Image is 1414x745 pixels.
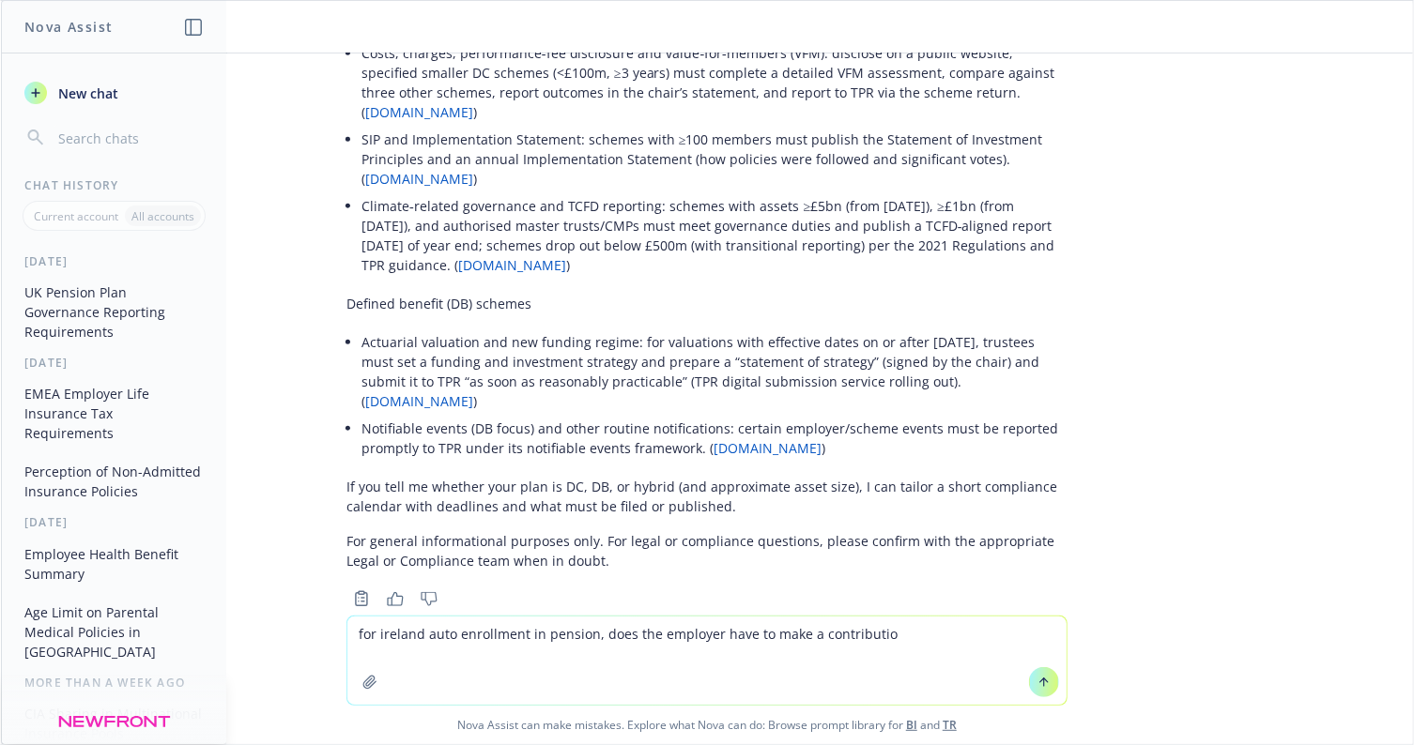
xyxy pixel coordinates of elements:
span: Nova Assist can make mistakes. Explore what Nova can do: Browse prompt library for and [8,706,1406,744]
div: More than a week ago [2,675,226,691]
p: Defined benefit (DB) schemes [346,294,1068,313]
svg: Copy to clipboard [353,590,370,607]
a: [DOMAIN_NAME] [365,170,473,188]
div: [DATE] [2,355,226,371]
div: [DATE] [2,514,226,530]
li: Climate‑related governance and TCFD reporting: schemes with assets ≥£5bn (from [DATE]), ≥£1bn (fr... [361,192,1068,279]
a: BI [906,717,917,733]
button: Age Limit on Parental Medical Policies in [GEOGRAPHIC_DATA] [17,597,211,667]
textarea: for ireland auto enrollment in pension, does the employer have to make a contributio [347,616,1067,705]
a: [DOMAIN_NAME] [458,256,566,274]
p: Current account [34,208,118,224]
a: [DOMAIN_NAME] [714,439,822,457]
button: UK Pension Plan Governance Reporting Requirements [17,277,211,347]
div: Chat History [2,177,226,193]
h1: Nova Assist [24,17,113,37]
div: [DATE] [2,253,226,269]
span: New chat [54,84,118,103]
input: Search chats [54,125,204,151]
li: SIP and Implementation Statement: schemes with ≥100 members must publish the Statement of Investm... [361,126,1068,192]
a: TR [943,717,957,733]
a: [DOMAIN_NAME] [365,392,473,410]
li: Actuarial valuation and new funding regime: for valuations with effective dates on or after [DATE... [361,328,1068,415]
p: All accounts [131,208,194,224]
button: Perception of Non-Admitted Insurance Policies [17,456,211,507]
li: Costs, charges, performance‑fee disclosure and value‑for‑members (VFM): disclose on a public webs... [361,39,1068,126]
button: New chat [17,76,211,110]
button: Employee Health Benefit Summary [17,539,211,589]
button: EMEA Employer Life Insurance Tax Requirements [17,378,211,449]
p: If you tell me whether your plan is DC, DB, or hybrid (and approximate asset size), I can tailor ... [346,477,1068,516]
button: Thumbs down [414,585,444,612]
li: Notifiable events (DB focus) and other routine notifications: certain employer/scheme events must... [361,415,1068,462]
a: [DOMAIN_NAME] [365,103,473,121]
p: For general informational purposes only. For legal or compliance questions, please confirm with t... [346,531,1068,570]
